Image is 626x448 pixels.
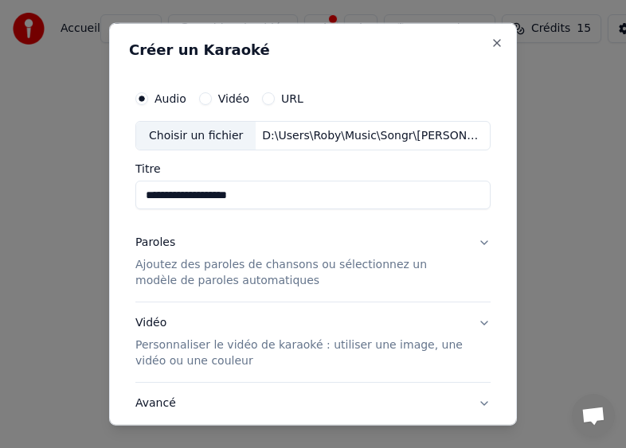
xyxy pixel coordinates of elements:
[135,383,491,424] button: Avancé
[155,92,186,103] label: Audio
[135,222,491,302] button: ParolesAjoutez des paroles de chansons ou sélectionnez un modèle de paroles automatiques
[135,337,465,369] p: Personnaliser le vidéo de karaoké : utiliser une image, une vidéo ou une couleur
[256,127,490,143] div: D:\Users\Roby\Music\Songr\[PERSON_NAME].mp3
[135,235,175,251] div: Paroles
[218,92,249,103] label: Vidéo
[135,302,491,382] button: VidéoPersonnaliser le vidéo de karaoké : utiliser une image, une vidéo ou une couleur
[135,315,465,369] div: Vidéo
[281,92,303,103] label: URL
[136,121,256,150] div: Choisir un fichier
[135,257,465,289] p: Ajoutez des paroles de chansons ou sélectionnez un modèle de paroles automatiques
[135,163,491,174] label: Titre
[129,42,497,56] h2: Créer un Karaoké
